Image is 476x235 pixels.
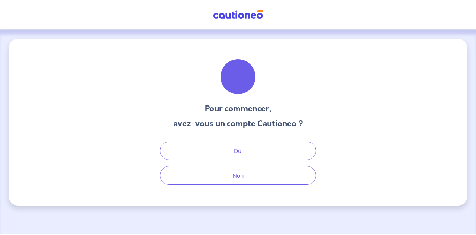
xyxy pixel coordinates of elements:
[160,142,316,160] button: Oui
[210,10,266,19] img: Cautioneo
[173,118,303,130] h3: avez-vous un compte Cautioneo ?
[218,57,258,97] img: illu_welcome.svg
[160,166,316,185] button: Non
[173,103,303,115] h3: Pour commencer,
